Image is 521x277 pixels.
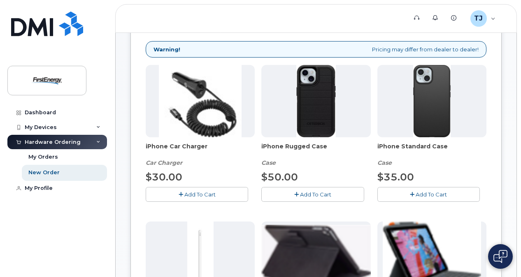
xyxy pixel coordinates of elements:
strong: Warning! [154,46,180,53]
img: Open chat [493,250,507,263]
button: Add To Cart [146,187,248,201]
img: Defender.jpg [296,65,335,137]
span: iPhone Standard Case [377,142,486,159]
span: iPhone Rugged Case [261,142,370,159]
div: iPhone Car Charger [146,142,255,167]
img: Symmetry.jpg [413,65,451,137]
div: iPhone Standard Case [377,142,486,167]
span: iPhone Car Charger [146,142,255,159]
span: $50.00 [261,171,298,183]
div: Pricing may differ from dealer to dealer! [146,41,486,58]
span: $30.00 [146,171,182,183]
span: Add To Cart [300,191,331,198]
div: Tanno, James J [465,10,501,27]
button: Add To Cart [377,187,480,201]
span: $35.00 [377,171,414,183]
span: TJ [474,14,483,23]
span: Add To Cart [184,191,216,198]
div: iPhone Rugged Case [261,142,370,167]
em: Car Charger [146,159,182,166]
em: Case [377,159,392,166]
em: Case [261,159,276,166]
button: Add To Cart [261,187,364,201]
img: iphonesecg.jpg [159,65,242,137]
span: Add To Cart [416,191,447,198]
